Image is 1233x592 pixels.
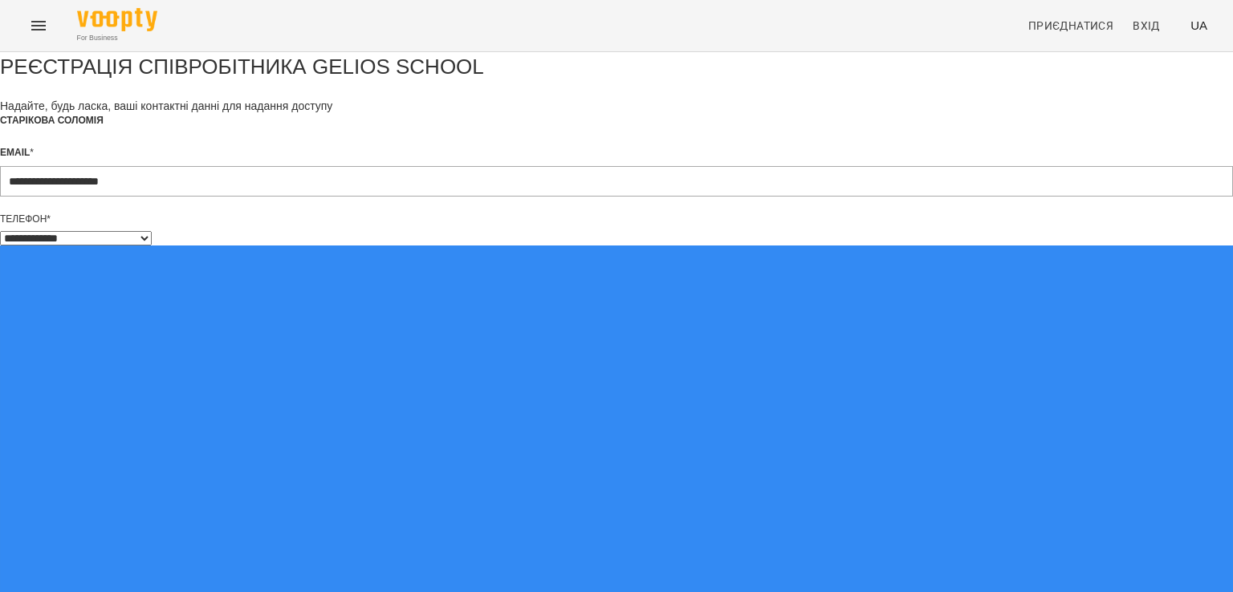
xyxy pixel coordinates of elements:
[1126,11,1178,40] a: Вхід
[77,8,157,31] img: Voopty Logo
[1190,17,1207,34] span: UA
[77,33,157,43] span: For Business
[1133,16,1160,35] span: Вхід
[1028,16,1113,35] span: Приєднатися
[1022,11,1120,40] a: Приєднатися
[19,6,58,45] button: Menu
[1184,10,1214,40] button: UA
